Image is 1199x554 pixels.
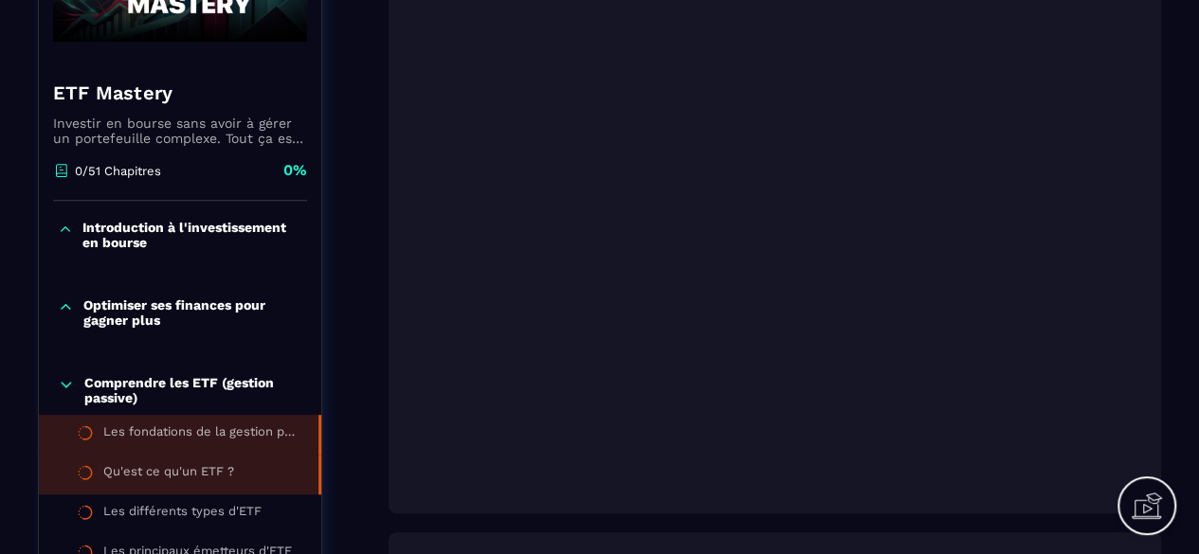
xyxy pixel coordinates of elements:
[283,160,307,181] p: 0%
[103,424,300,445] div: Les fondations de la gestion passive
[103,464,234,485] div: Qu'est ce qu'un ETF ?
[408,1,1142,491] iframe: Module 3 Chapitre 1
[83,297,302,328] p: Optimiser ses finances pour gagner plus
[103,504,262,525] div: Les différents types d'ETF
[84,375,302,405] p: Comprendre les ETF (gestion passive)
[75,164,161,178] p: 0/51 Chapitres
[53,116,307,146] p: Investir en bourse sans avoir à gérer un portefeuille complexe. Tout ça est rendu possible grâce ...
[82,220,302,250] p: Introduction à l'investissement en bourse
[53,80,307,106] h4: ETF Mastery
